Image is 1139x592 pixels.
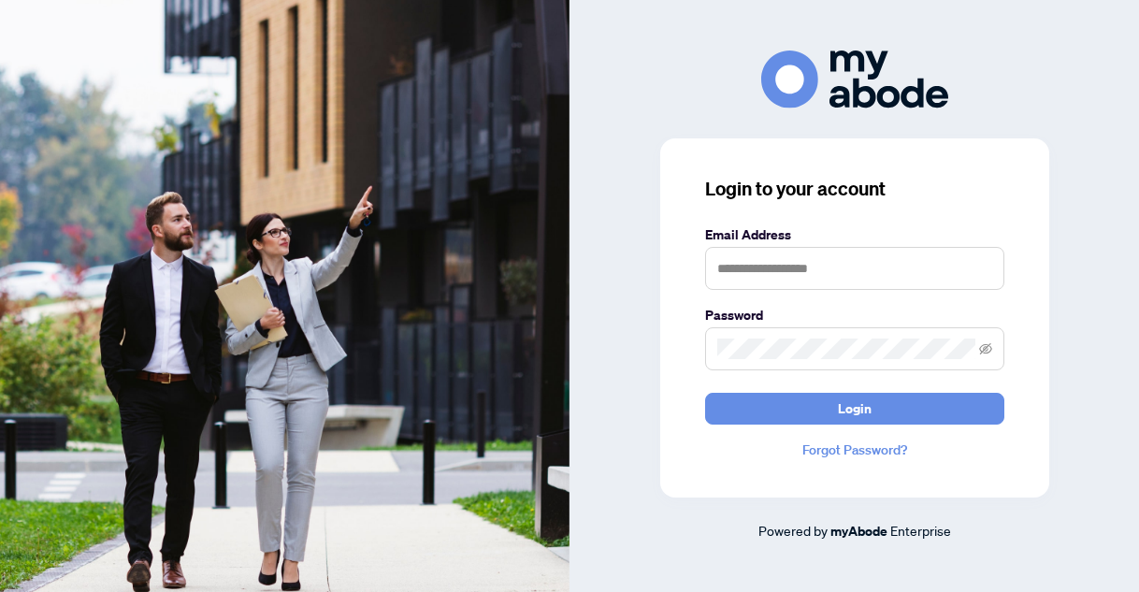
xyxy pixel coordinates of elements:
[761,51,948,108] img: ma-logo
[758,522,828,539] span: Powered by
[705,440,1004,460] a: Forgot Password?
[705,176,1004,202] h3: Login to your account
[705,393,1004,425] button: Login
[890,522,951,539] span: Enterprise
[979,342,992,355] span: eye-invisible
[705,224,1004,245] label: Email Address
[830,521,887,541] a: myAbode
[705,305,1004,325] label: Password
[838,394,872,424] span: Login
